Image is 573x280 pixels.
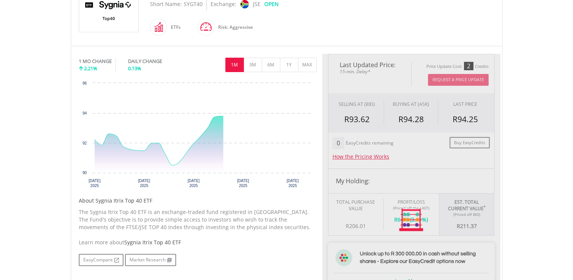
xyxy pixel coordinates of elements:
text: 94 [82,111,87,115]
div: 1 MO CHANGE [79,58,112,65]
text: [DATE] 2025 [237,179,249,188]
text: [DATE] 2025 [286,179,298,188]
span: 2.21% [84,65,97,72]
text: [DATE] 2025 [187,179,200,188]
text: 92 [82,141,87,145]
button: 1Y [280,58,298,72]
a: Market Research [125,254,176,266]
p: The Sygnia Itrix Top 40 ETF is an exchange-traded fund registered in [GEOGRAPHIC_DATA]. The Fund'... [79,208,317,231]
text: 96 [82,81,87,85]
span: 0.13% [128,65,141,72]
div: ETFs [167,18,181,36]
text: [DATE] 2025 [138,179,150,188]
div: DAILY CHANGE [128,58,187,65]
h5: About Sygnia Itrix Top 40 ETF [79,197,317,204]
div: Risk: Aggressive [214,18,253,36]
text: [DATE] 2025 [88,179,100,188]
div: Chart. Highcharts interactive chart. [79,79,317,193]
div: Learn more about [79,239,317,246]
svg: Interactive chart [79,79,317,193]
a: EasyCompare [79,254,123,266]
span: Sygnia Itrix Top 40 ETF [124,239,181,246]
button: 3M [244,58,262,72]
button: MAX [298,58,317,72]
button: 1M [225,58,244,72]
text: 90 [82,171,87,175]
button: 6M [262,58,280,72]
